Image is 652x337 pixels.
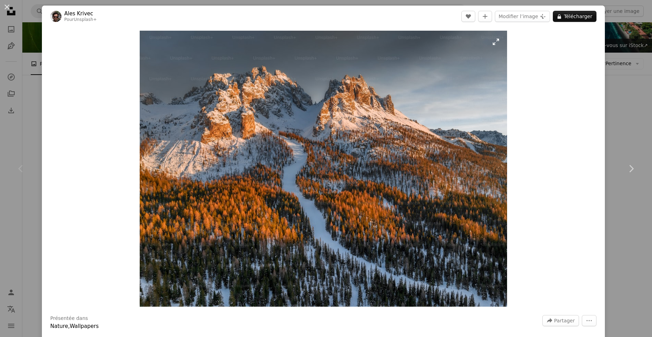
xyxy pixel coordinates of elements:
button: Zoom sur cette image [140,31,507,307]
button: Modifier l’image [495,11,550,22]
span: Partager [554,315,575,326]
button: J’aime [461,11,475,22]
img: Une montagne enneigée avec des arbres au premier plan [140,31,507,307]
img: Accéder au profil de Ales Krivec [50,11,61,22]
span: , [68,323,70,329]
h3: Présentée dans [50,315,88,322]
a: Wallpapers [70,323,99,329]
button: Partager cette image [542,315,579,326]
button: Plus d’actions [582,315,596,326]
button: Ajouter à la collection [478,11,492,22]
a: Unsplash+ [74,17,97,22]
a: Suivant [610,135,652,202]
button: Télécharger [553,11,596,22]
div: Pour [64,17,97,23]
a: Nature [50,323,68,329]
a: Ales Krivec [64,10,97,17]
